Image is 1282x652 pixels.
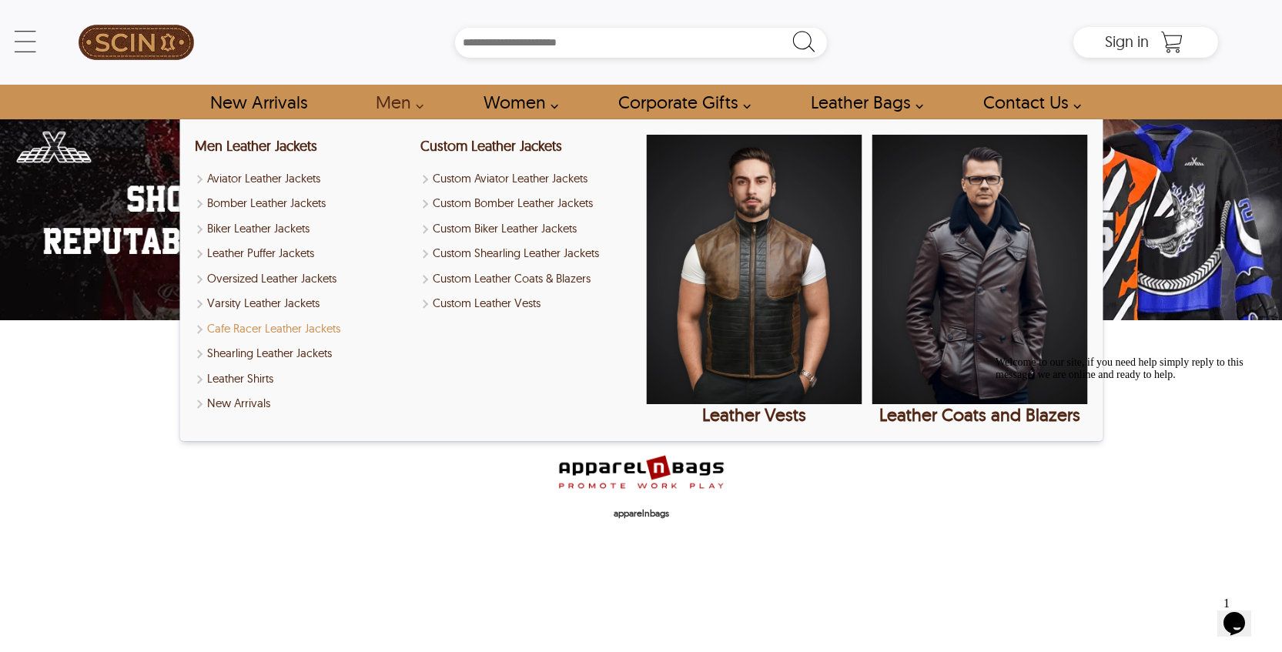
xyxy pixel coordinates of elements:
p: apparelnbags [557,506,726,521]
span: Sign in [1105,32,1149,51]
a: Custom Leather Jackets [420,137,562,155]
div: Welcome to our site, if you need help simply reply to this message, we are online and ready to help. [6,6,283,31]
a: Shop Custom Leather Vests [420,295,636,313]
a: Shop Custom Bomber Leather Jackets [420,195,636,212]
a: Shop Leather Puffer Jackets [195,245,410,262]
a: shop men's leather jackets [358,85,432,119]
a: Custom Aviator Leather Jackets [420,170,636,188]
img: Leather Coats and Blazers [872,135,1087,404]
a: Sign in [1105,37,1149,49]
a: Shop New Arrivals [195,395,410,413]
a: Shop Leather Corporate Gifts [601,85,759,119]
a: Shop Custom Biker Leather Jackets [420,220,636,238]
a: apparelnbags [557,451,726,520]
img: apparelnbags-logo.png [557,451,726,492]
a: Leather Coats and Blazers [872,135,1087,426]
iframe: chat widget [989,350,1267,583]
a: Leather Vests [646,135,862,426]
a: Shop Men Cafe Racer Leather Jackets [195,320,410,338]
a: Shop Women Leather Jackets [466,85,567,119]
img: SCIN [79,8,194,77]
a: Shop Men Shearling Leather Jackets [195,345,410,363]
h1: Our Authorized Dealers [8,336,1274,390]
a: Shop Men Aviator Leather Jackets [195,170,410,188]
a: Shop Men Bomber Leather Jackets [195,195,410,212]
a: Shop Custom Shearling Leather Jackets [420,245,636,262]
iframe: chat widget [1217,590,1267,637]
a: Shopping Cart [1156,31,1187,54]
a: Shop New Arrivals [192,85,324,119]
a: Shop Leather Shirts [195,370,410,388]
a: Shop Leather Bags [793,85,932,119]
a: Shop Men Leather Jackets [195,137,317,155]
a: Shop Custom Leather Coats & Blazers [420,270,636,288]
a: SCIN [64,8,208,77]
a: contact-us [966,85,1090,119]
img: Leather Vests [646,135,862,404]
a: Shop Varsity Leather Jackets [195,295,410,313]
a: Shop Men Biker Leather Jackets [195,220,410,238]
div: Leather Vests [646,404,862,426]
span: Welcome to our site, if you need help simply reply to this message, we are online and ready to help. [6,6,254,30]
a: Shop Oversized Leather Jackets [195,270,410,288]
div: Leather Coats and Blazers [872,404,1087,426]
